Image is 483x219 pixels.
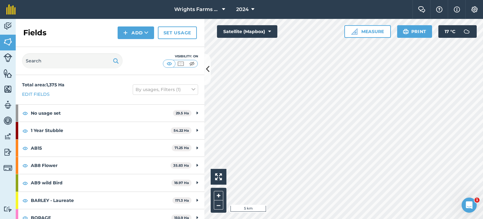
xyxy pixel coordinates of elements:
input: Search [22,53,123,68]
div: AB1571.25 Ha [16,140,204,157]
span: 1 [475,198,480,203]
img: svg+xml;base64,PD94bWwgdmVyc2lvbj0iMS4wIiBlbmNvZGluZz0idXRmLTgiPz4KPCEtLSBHZW5lcmF0b3I6IEFkb2JlIE... [3,100,12,110]
h2: Fields [23,28,47,38]
img: svg+xml;base64,PHN2ZyB4bWxucz0iaHR0cDovL3d3dy53My5vcmcvMjAwMC9zdmciIHdpZHRoPSIxOSIgaGVpZ2h0PSIyNC... [403,28,409,35]
strong: AB15 [31,140,172,157]
img: svg+xml;base64,PHN2ZyB4bWxucz0iaHR0cDovL3d3dy53My5vcmcvMjAwMC9zdmciIHdpZHRoPSI1NiIgaGVpZ2h0PSI2MC... [3,84,12,94]
strong: 18.97 Ha [174,181,189,185]
div: BARLEY - Laureate171.3 Ha [16,192,204,209]
button: 17 °C [438,25,477,38]
img: svg+xml;base64,PHN2ZyB4bWxucz0iaHR0cDovL3d3dy53My5vcmcvMjAwMC9zdmciIHdpZHRoPSI1MCIgaGVpZ2h0PSI0MC... [188,61,196,67]
img: svg+xml;base64,PHN2ZyB4bWxucz0iaHR0cDovL3d3dy53My5vcmcvMjAwMC9zdmciIHdpZHRoPSIxNyIgaGVpZ2h0PSIxNy... [454,6,460,13]
button: Print [397,25,432,38]
button: By usages, Filters (1) [133,84,198,95]
iframe: Intercom live chat [462,198,477,213]
button: Measure [344,25,391,38]
strong: No usage set [31,105,173,122]
img: svg+xml;base64,PHN2ZyB4bWxucz0iaHR0cDovL3d3dy53My5vcmcvMjAwMC9zdmciIHdpZHRoPSI1MCIgaGVpZ2h0PSI0MC... [177,61,185,67]
img: svg+xml;base64,PHN2ZyB4bWxucz0iaHR0cDovL3d3dy53My5vcmcvMjAwMC9zdmciIHdpZHRoPSIxOCIgaGVpZ2h0PSIyNC... [22,179,28,187]
img: svg+xml;base64,PD94bWwgdmVyc2lvbj0iMS4wIiBlbmNvZGluZz0idXRmLTgiPz4KPCEtLSBHZW5lcmF0b3I6IEFkb2JlIE... [3,116,12,125]
img: svg+xml;base64,PHN2ZyB4bWxucz0iaHR0cDovL3d3dy53My5vcmcvMjAwMC9zdmciIHdpZHRoPSIxOCIgaGVpZ2h0PSIyNC... [22,162,28,169]
strong: 171.3 Ha [175,198,189,203]
strong: AB9 wild Bird [31,174,171,191]
strong: AB8 Flower [31,157,170,174]
img: svg+xml;base64,PHN2ZyB4bWxucz0iaHR0cDovL3d3dy53My5vcmcvMjAwMC9zdmciIHdpZHRoPSIxOSIgaGVpZ2h0PSIyNC... [113,57,119,65]
strong: BARLEY - Laureate [31,192,172,209]
img: svg+xml;base64,PHN2ZyB4bWxucz0iaHR0cDovL3d3dy53My5vcmcvMjAwMC9zdmciIHdpZHRoPSIxOCIgaGVpZ2h0PSIyNC... [22,144,28,152]
span: Wrights Farms Contracting [174,6,219,13]
img: A cog icon [471,6,478,13]
img: svg+xml;base64,PD94bWwgdmVyc2lvbj0iMS4wIiBlbmNvZGluZz0idXRmLTgiPz4KPCEtLSBHZW5lcmF0b3I6IEFkb2JlIE... [460,25,473,38]
img: svg+xml;base64,PHN2ZyB4bWxucz0iaHR0cDovL3d3dy53My5vcmcvMjAwMC9zdmciIHdpZHRoPSI1NiIgaGVpZ2h0PSI2MC... [3,69,12,78]
div: AB9 wild Bird18.97 Ha [16,174,204,191]
img: svg+xml;base64,PD94bWwgdmVyc2lvbj0iMS4wIiBlbmNvZGluZz0idXRmLTgiPz4KPCEtLSBHZW5lcmF0b3I6IEFkb2JlIE... [3,21,12,31]
img: svg+xml;base64,PHN2ZyB4bWxucz0iaHR0cDovL3d3dy53My5vcmcvMjAwMC9zdmciIHdpZHRoPSIxOCIgaGVpZ2h0PSIyNC... [22,127,28,135]
a: Set usage [158,26,197,39]
button: + [214,191,223,200]
img: svg+xml;base64,PD94bWwgdmVyc2lvbj0iMS4wIiBlbmNvZGluZz0idXRmLTgiPz4KPCEtLSBHZW5lcmF0b3I6IEFkb2JlIE... [3,132,12,141]
img: Ruler icon [351,28,358,35]
strong: 29.5 Ha [176,111,189,115]
div: Visibility: On [163,54,198,59]
img: svg+xml;base64,PHN2ZyB4bWxucz0iaHR0cDovL3d3dy53My5vcmcvMjAwMC9zdmciIHdpZHRoPSIxOCIgaGVpZ2h0PSIyNC... [22,109,28,117]
img: A question mark icon [436,6,443,13]
button: Satellite (Mapbox) [217,25,277,38]
span: 2024 [236,6,249,13]
img: svg+xml;base64,PD94bWwgdmVyc2lvbj0iMS4wIiBlbmNvZGluZz0idXRmLTgiPz4KPCEtLSBHZW5lcmF0b3I6IEFkb2JlIE... [3,164,12,172]
strong: Total area : 1,375 Ha [22,82,64,88]
img: fieldmargin Logo [6,4,16,14]
img: svg+xml;base64,PD94bWwgdmVyc2lvbj0iMS4wIiBlbmNvZGluZz0idXRmLTgiPz4KPCEtLSBHZW5lcmF0b3I6IEFkb2JlIE... [3,147,12,157]
strong: 71.25 Ha [175,146,189,150]
img: svg+xml;base64,PHN2ZyB4bWxucz0iaHR0cDovL3d3dy53My5vcmcvMjAwMC9zdmciIHdpZHRoPSIxOCIgaGVpZ2h0PSIyNC... [22,197,28,204]
img: svg+xml;base64,PD94bWwgdmVyc2lvbj0iMS4wIiBlbmNvZGluZz0idXRmLTgiPz4KPCEtLSBHZW5lcmF0b3I6IEFkb2JlIE... [3,53,12,62]
div: AB8 Flower35.83 Ha [16,157,204,174]
div: No usage set29.5 Ha [16,105,204,122]
img: Four arrows, one pointing top left, one top right, one bottom right and the last bottom left [215,173,222,180]
img: svg+xml;base64,PHN2ZyB4bWxucz0iaHR0cDovL3d3dy53My5vcmcvMjAwMC9zdmciIHdpZHRoPSIxNCIgaGVpZ2h0PSIyNC... [123,29,128,37]
img: svg+xml;base64,PHN2ZyB4bWxucz0iaHR0cDovL3d3dy53My5vcmcvMjAwMC9zdmciIHdpZHRoPSI1NiIgaGVpZ2h0PSI2MC... [3,37,12,47]
button: – [214,200,223,210]
span: 17 ° C [445,25,455,38]
strong: 54.22 Ha [174,128,189,133]
button: Add [118,26,154,39]
img: svg+xml;base64,PD94bWwgdmVyc2lvbj0iMS4wIiBlbmNvZGluZz0idXRmLTgiPz4KPCEtLSBHZW5lcmF0b3I6IEFkb2JlIE... [3,206,12,212]
strong: 35.83 Ha [173,163,189,168]
a: Edit fields [22,91,50,98]
img: svg+xml;base64,PHN2ZyB4bWxucz0iaHR0cDovL3d3dy53My5vcmcvMjAwMC9zdmciIHdpZHRoPSI1MCIgaGVpZ2h0PSI0MC... [165,61,173,67]
div: 1 Year Stubble54.22 Ha [16,122,204,139]
strong: 1 Year Stubble [31,122,171,139]
img: Two speech bubbles overlapping with the left bubble in the forefront [418,6,425,13]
